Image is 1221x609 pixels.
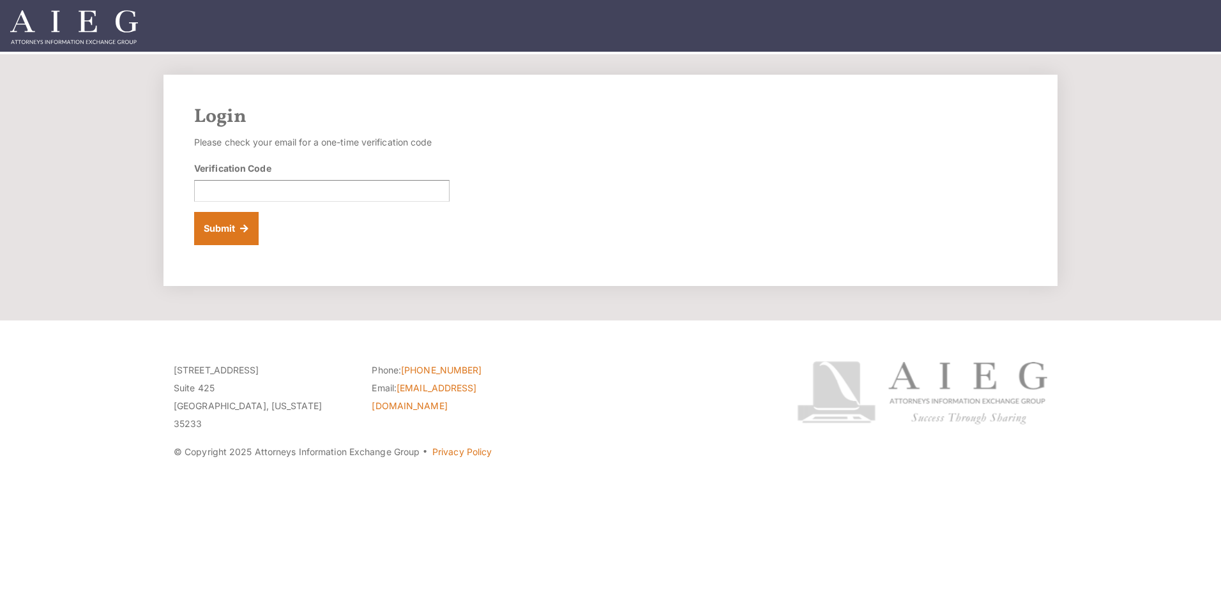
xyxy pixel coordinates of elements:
span: · [422,451,428,458]
li: Phone: [372,361,550,379]
a: [PHONE_NUMBER] [401,365,482,375]
label: Verification Code [194,162,271,175]
img: Attorneys Information Exchange Group [10,10,138,44]
h2: Login [194,105,1027,128]
p: © Copyright 2025 Attorneys Information Exchange Group [174,443,749,461]
a: Privacy Policy [432,446,492,457]
img: Attorneys Information Exchange Group logo [797,361,1047,425]
li: Email: [372,379,550,415]
a: [EMAIL_ADDRESS][DOMAIN_NAME] [372,382,476,411]
p: Please check your email for a one-time verification code [194,133,450,151]
button: Submit [194,212,259,245]
p: [STREET_ADDRESS] Suite 425 [GEOGRAPHIC_DATA], [US_STATE] 35233 [174,361,353,433]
